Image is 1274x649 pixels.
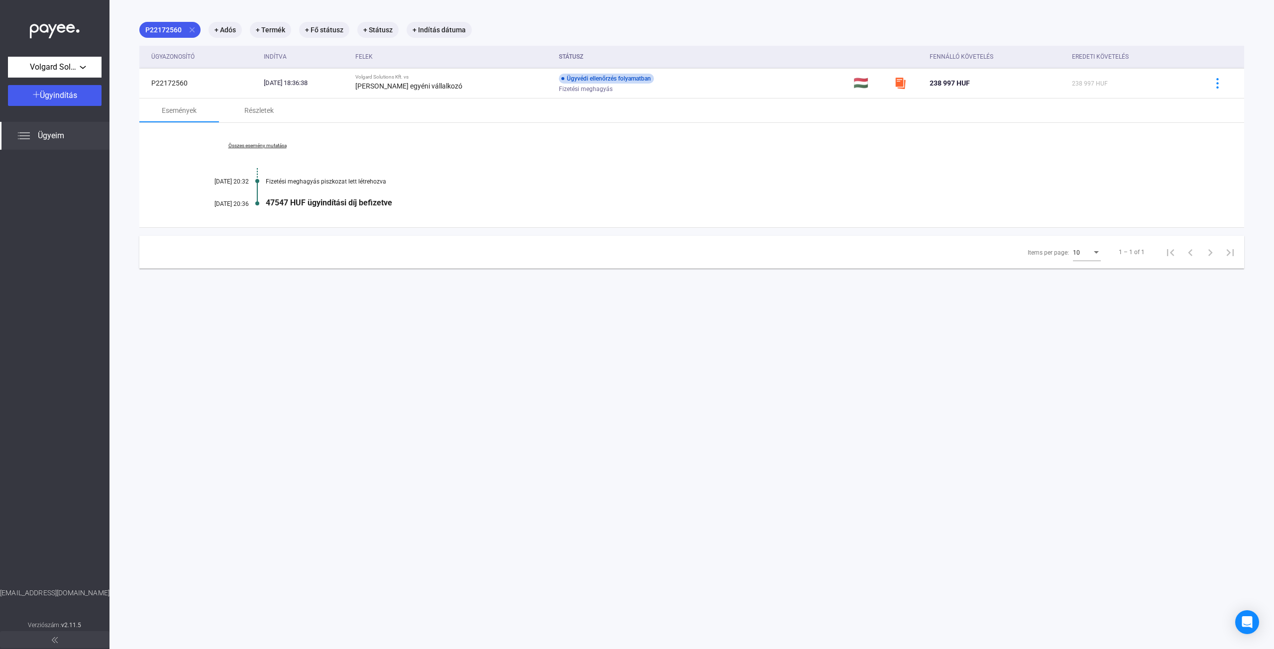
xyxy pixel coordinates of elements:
div: Eredeti követelés [1072,51,1194,63]
button: Last page [1220,242,1240,262]
button: Volgard Solutions Kft. [8,57,102,78]
div: Ügyazonosító [151,51,256,63]
span: Ügyindítás [40,91,77,100]
div: Felek [355,51,373,63]
div: Ügyazonosító [151,51,195,63]
button: Next page [1200,242,1220,262]
div: [DATE] 18:36:38 [264,78,347,88]
div: Items per page: [1028,247,1069,259]
img: white-payee-white-dot.svg [30,18,80,39]
div: Részletek [244,104,274,116]
span: Volgard Solutions Kft. [30,61,80,73]
strong: v2.11.5 [61,622,82,629]
mat-chip: + Fő státusz [299,22,349,38]
img: plus-white.svg [33,91,40,98]
img: more-blue [1212,78,1223,89]
span: 238 997 HUF [930,79,970,87]
img: szamlazzhu-mini [894,77,906,89]
div: Fennálló követelés [930,51,993,63]
button: First page [1161,242,1180,262]
span: 10 [1073,249,1080,256]
div: [DATE] 20:36 [189,200,249,207]
mat-chip: + Státusz [357,22,399,38]
span: 238 997 HUF [1072,80,1108,87]
mat-chip: + Indítás dátuma [407,22,472,38]
td: 🇭🇺 [849,68,890,98]
button: more-blue [1207,73,1228,93]
a: Összes esemény mutatása [189,143,325,149]
div: Volgard Solutions Kft. vs [355,74,551,80]
div: Fizetési meghagyás piszkozat lett létrehozva [266,178,1194,185]
strong: [PERSON_NAME] egyéni vállalkozó [355,82,462,90]
div: Fennálló követelés [930,51,1064,63]
img: arrow-double-left-grey.svg [52,637,58,643]
div: 47547 HUF ügyindítási díj befizetve [266,198,1194,207]
mat-icon: close [188,25,197,34]
div: Indítva [264,51,347,63]
span: Fizetési meghagyás [559,83,613,95]
mat-chip: + Termék [250,22,291,38]
button: Previous page [1180,242,1200,262]
td: P22172560 [139,68,260,98]
div: [DATE] 20:32 [189,178,249,185]
th: Státusz [555,46,850,68]
img: list.svg [18,130,30,142]
mat-select: Items per page: [1073,246,1101,258]
div: Felek [355,51,551,63]
div: Eredeti követelés [1072,51,1129,63]
div: Ügyvédi ellenőrzés folyamatban [559,74,654,84]
button: Ügyindítás [8,85,102,106]
div: Open Intercom Messenger [1235,610,1259,634]
div: Események [162,104,197,116]
mat-chip: + Adós [209,22,242,38]
mat-chip: P22172560 [139,22,201,38]
div: 1 – 1 of 1 [1119,246,1145,258]
div: Indítva [264,51,287,63]
span: Ügyeim [38,130,64,142]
